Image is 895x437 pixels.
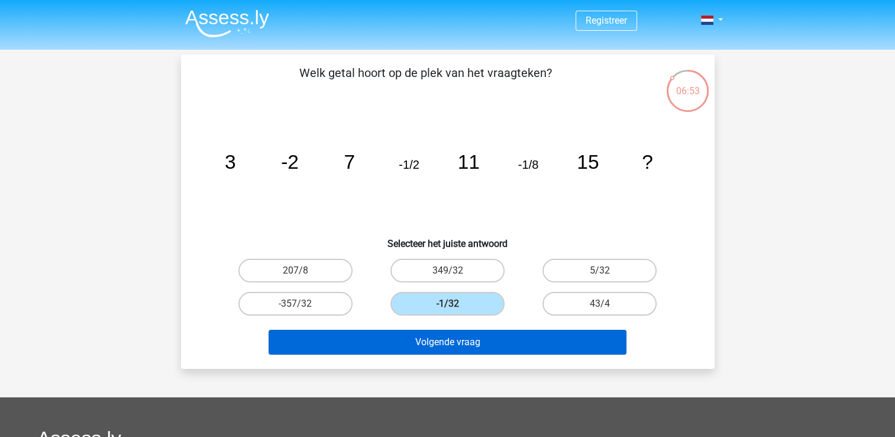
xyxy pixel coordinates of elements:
img: Assessly [185,9,269,37]
tspan: 11 [457,151,479,173]
label: 43/4 [542,292,657,316]
tspan: 3 [224,151,235,173]
p: Welk getal hoort op de plek van het vraagteken? [200,64,651,99]
tspan: -1/2 [399,158,419,171]
label: 349/32 [390,259,505,282]
label: 207/8 [238,259,353,282]
tspan: 15 [577,151,599,173]
button: Volgende vraag [269,330,626,355]
a: Registreer [586,15,627,26]
tspan: -1/8 [518,158,538,171]
tspan: ? [642,151,653,173]
h6: Selecteer het juiste antwoord [200,229,696,249]
tspan: 7 [344,151,355,173]
label: -1/32 [390,292,505,316]
tspan: -2 [281,151,299,173]
div: 06:53 [665,69,710,98]
label: 5/32 [542,259,657,282]
label: -357/32 [238,292,353,316]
